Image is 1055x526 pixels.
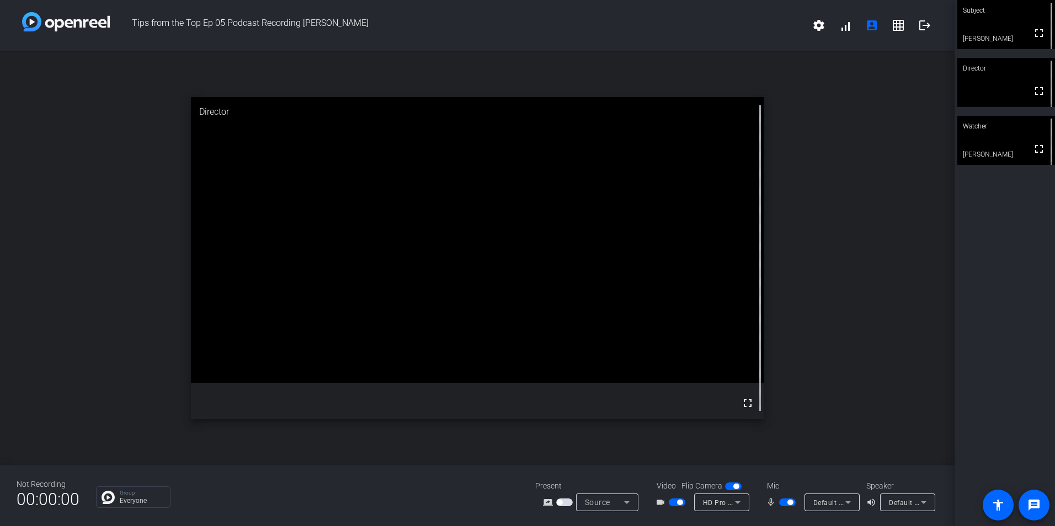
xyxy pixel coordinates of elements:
mat-icon: message [1027,498,1041,512]
div: Director [191,97,764,127]
mat-icon: volume_up [866,496,880,509]
div: Watcher [957,116,1055,137]
mat-icon: fullscreen [1032,84,1046,98]
mat-icon: fullscreen [1032,26,1046,40]
mat-icon: account_box [865,19,878,32]
div: Mic [756,480,866,492]
mat-icon: videocam_outline [656,496,669,509]
span: Source [585,498,610,507]
button: signal_cellular_alt [832,12,859,39]
img: Chat Icon [102,491,115,504]
span: 00:00:00 [17,486,79,513]
span: Default - Microphone (USB PnP Audio Device) [813,498,960,507]
mat-icon: settings [812,19,825,32]
div: Not Recording [17,479,79,490]
mat-icon: grid_on [892,19,905,32]
mat-icon: mic_none [766,496,779,509]
img: white-gradient.svg [22,12,110,31]
mat-icon: fullscreen [741,396,754,410]
div: Present [535,480,646,492]
mat-icon: accessibility [992,498,1005,512]
span: Flip Camera [681,480,722,492]
span: Default - Speakers (Realtek(R) Audio) [889,498,1008,507]
div: Speaker [866,480,933,492]
span: Video [657,480,676,492]
mat-icon: screen_share_outline [543,496,556,509]
span: Tips from the Top Ep 05 Podcast Recording [PERSON_NAME] [110,12,806,39]
div: Director [957,58,1055,79]
mat-icon: fullscreen [1032,142,1046,155]
p: Group [120,490,164,496]
p: Everyone [120,497,164,504]
mat-icon: logout [918,19,931,32]
span: HD Pro Webcam C920 (046d:08e5) [703,498,817,507]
